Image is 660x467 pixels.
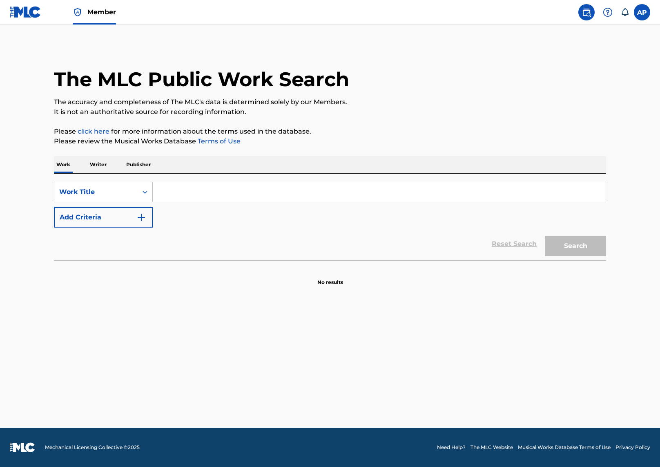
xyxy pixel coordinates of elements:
img: search [582,7,591,17]
img: logo [10,442,35,452]
a: Need Help? [437,444,466,451]
button: Add Criteria [54,207,153,228]
p: Writer [87,156,109,173]
a: Public Search [578,4,595,20]
h1: The MLC Public Work Search [54,67,349,92]
p: No results [317,269,343,286]
p: Work [54,156,73,173]
span: Mechanical Licensing Collective © 2025 [45,444,140,451]
a: click here [78,127,109,135]
a: Musical Works Database Terms of Use [518,444,611,451]
p: Please for more information about the terms used in the database. [54,127,606,136]
img: Top Rightsholder [73,7,82,17]
span: Member [87,7,116,17]
img: MLC Logo [10,6,41,18]
div: Work Title [59,187,133,197]
div: Help [600,4,616,20]
form: Search Form [54,182,606,260]
div: User Menu [634,4,650,20]
p: Please review the Musical Works Database [54,136,606,146]
a: Terms of Use [196,137,241,145]
p: Publisher [124,156,153,173]
iframe: Chat Widget [619,428,660,467]
a: Privacy Policy [615,444,650,451]
p: It is not an authoritative source for recording information. [54,107,606,117]
div: Notifications [621,8,629,16]
a: The MLC Website [470,444,513,451]
img: 9d2ae6d4665cec9f34b9.svg [136,212,146,222]
img: help [603,7,613,17]
p: The accuracy and completeness of The MLC's data is determined solely by our Members. [54,97,606,107]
